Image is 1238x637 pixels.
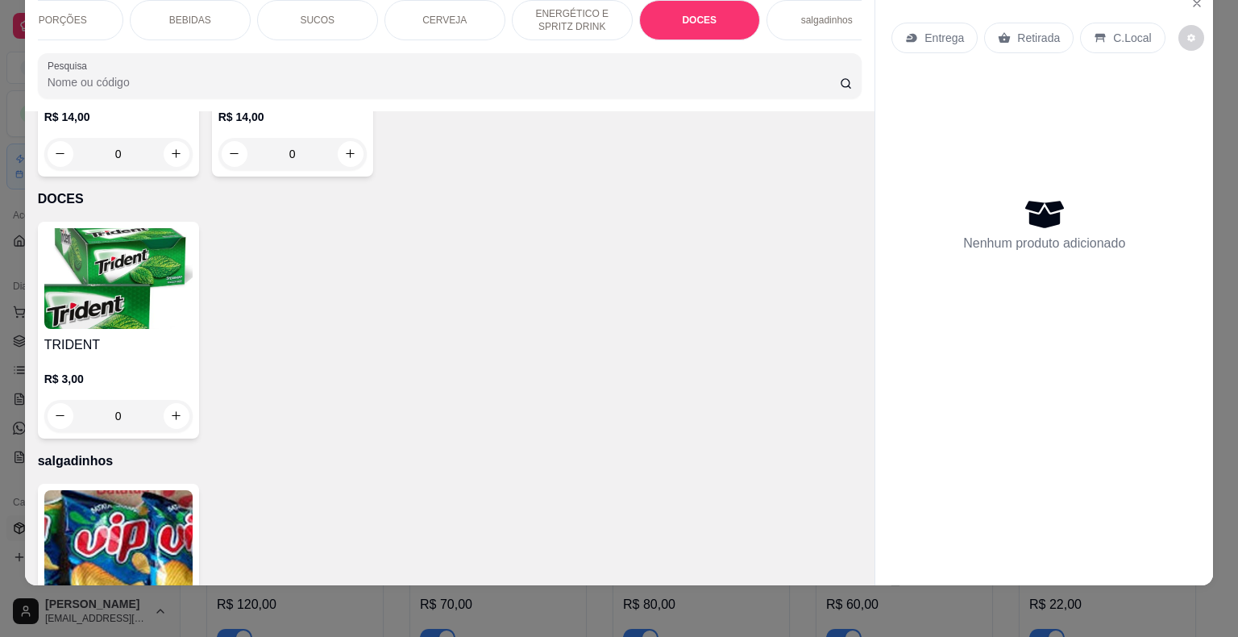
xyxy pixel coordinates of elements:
[1113,30,1151,46] p: C.Local
[44,109,193,125] p: R$ 14,00
[682,14,717,27] p: DOCES
[801,14,853,27] p: salgadinhos
[1017,30,1060,46] p: Retirada
[300,14,334,27] p: SUCOS
[48,74,840,90] input: Pesquisa
[526,7,619,33] p: ENERGÉTICO E SPRITZ DRINK
[218,109,367,125] p: R$ 14,00
[39,14,87,27] p: PORÇÕES
[38,189,862,209] p: DOCES
[48,141,73,167] button: decrease-product-quantity
[963,234,1125,253] p: Nenhum produto adicionado
[44,335,193,355] h4: TRIDENT
[169,14,211,27] p: BEBIDAS
[38,452,862,471] p: salgadinhos
[422,14,467,27] p: CERVEJA
[44,490,193,591] img: product-image
[48,403,73,429] button: decrease-product-quantity
[44,371,193,387] p: R$ 3,00
[44,228,193,329] img: product-image
[1178,25,1204,51] button: decrease-product-quantity
[164,403,189,429] button: increase-product-quantity
[164,141,189,167] button: increase-product-quantity
[338,141,364,167] button: increase-product-quantity
[48,59,93,73] label: Pesquisa
[924,30,964,46] p: Entrega
[222,141,247,167] button: decrease-product-quantity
